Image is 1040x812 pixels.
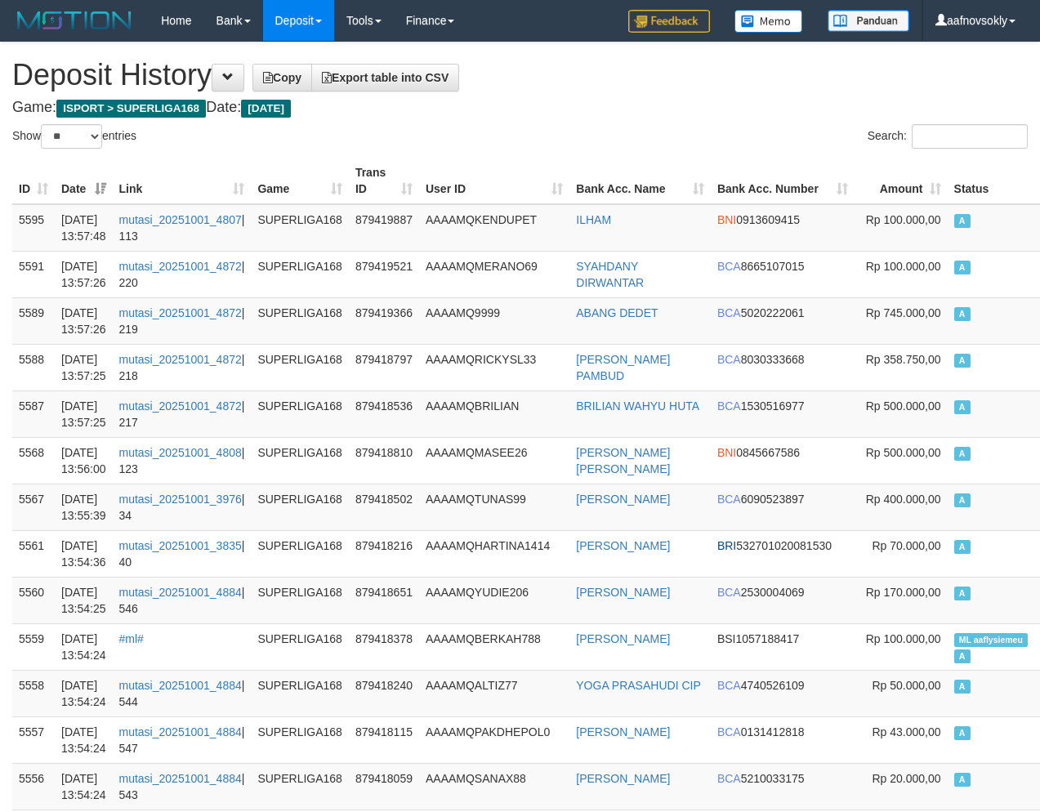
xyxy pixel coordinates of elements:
[954,773,971,787] span: Approved
[349,437,419,484] td: 879418810
[119,399,242,413] a: mutasi_20251001_4872
[954,354,971,368] span: Approved
[711,344,855,390] td: 8030333668
[711,670,855,716] td: 4740526109
[55,623,113,670] td: [DATE] 13:54:24
[576,399,699,413] a: BRILIAN WAHYU HUTA
[576,539,670,552] a: [PERSON_NAME]
[119,353,242,366] a: mutasi_20251001_4872
[251,437,349,484] td: SUPERLIGA168
[717,539,736,552] span: BRI
[866,213,941,226] span: Rp 100.000,00
[419,204,569,252] td: AAAAMQKENDUPET
[251,251,349,297] td: SUPERLIGA168
[419,437,569,484] td: AAAAMQMASEE26
[56,100,206,118] span: ISPORT > SUPERLIGA168
[711,204,855,252] td: 0913609415
[113,484,252,530] td: | 34
[711,763,855,810] td: 5210033175
[576,306,658,319] a: ABANG DEDET
[717,679,741,692] span: BCA
[866,260,941,273] span: Rp 100.000,00
[717,213,736,226] span: BNI
[711,251,855,297] td: 8665107015
[349,577,419,623] td: 879418651
[119,772,242,785] a: mutasi_20251001_4884
[119,306,242,319] a: mutasi_20251001_4872
[954,633,1029,647] span: Manually Linked by aaflysiemeu
[113,530,252,577] td: | 40
[251,204,349,252] td: SUPERLIGA168
[948,158,1038,204] th: Status
[711,530,855,577] td: 532701020081530
[419,344,569,390] td: AAAAMQRICKYSL33
[12,623,55,670] td: 5559
[349,623,419,670] td: 879418378
[241,100,291,118] span: [DATE]
[576,586,670,599] a: [PERSON_NAME]
[419,158,569,204] th: User ID: activate to sort column ascending
[866,632,941,645] span: Rp 100.000,00
[872,679,940,692] span: Rp 50.000,00
[954,540,971,554] span: Approved
[717,725,741,738] span: BCA
[866,446,941,459] span: Rp 500.000,00
[954,447,971,461] span: Approved
[12,577,55,623] td: 5560
[55,484,113,530] td: [DATE] 13:55:39
[872,539,940,552] span: Rp 70.000,00
[251,577,349,623] td: SUPERLIGA168
[113,251,252,297] td: | 220
[711,390,855,437] td: 1530516977
[113,437,252,484] td: | 123
[717,493,741,506] span: BCA
[252,64,312,91] a: Copy
[251,530,349,577] td: SUPERLIGA168
[12,251,55,297] td: 5591
[12,716,55,763] td: 5557
[113,344,252,390] td: | 218
[954,493,971,507] span: Approved
[855,158,947,204] th: Amount: activate to sort column ascending
[119,586,242,599] a: mutasi_20251001_4884
[349,763,419,810] td: 879418059
[251,484,349,530] td: SUPERLIGA168
[419,390,569,437] td: AAAAMQBRILIAN
[866,586,941,599] span: Rp 170.000,00
[711,716,855,763] td: 0131412818
[419,297,569,344] td: AAAAMQ9999
[349,484,419,530] td: 879418502
[41,124,102,149] select: Showentries
[349,670,419,716] td: 879418240
[251,716,349,763] td: SUPERLIGA168
[349,251,419,297] td: 879419521
[113,577,252,623] td: | 546
[349,530,419,577] td: 879418216
[119,679,242,692] a: mutasi_20251001_4884
[55,251,113,297] td: [DATE] 13:57:26
[12,670,55,716] td: 5558
[119,725,242,738] a: mutasi_20251001_4884
[12,8,136,33] img: MOTION_logo.png
[113,763,252,810] td: | 543
[12,204,55,252] td: 5595
[419,716,569,763] td: AAAAMQPAKDHEPOL0
[12,530,55,577] td: 5561
[866,493,941,506] span: Rp 400.000,00
[576,632,670,645] a: [PERSON_NAME]
[576,260,644,289] a: SYAHDANY DIRWANTAR
[12,390,55,437] td: 5587
[12,297,55,344] td: 5589
[717,772,741,785] span: BCA
[55,158,113,204] th: Date: activate to sort column ascending
[866,399,941,413] span: Rp 500.000,00
[119,213,242,226] a: mutasi_20251001_4807
[55,670,113,716] td: [DATE] 13:54:24
[872,725,940,738] span: Rp 43.000,00
[954,726,971,740] span: Approved
[349,390,419,437] td: 879418536
[717,586,741,599] span: BCA
[55,716,113,763] td: [DATE] 13:54:24
[263,71,301,84] span: Copy
[711,484,855,530] td: 6090523897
